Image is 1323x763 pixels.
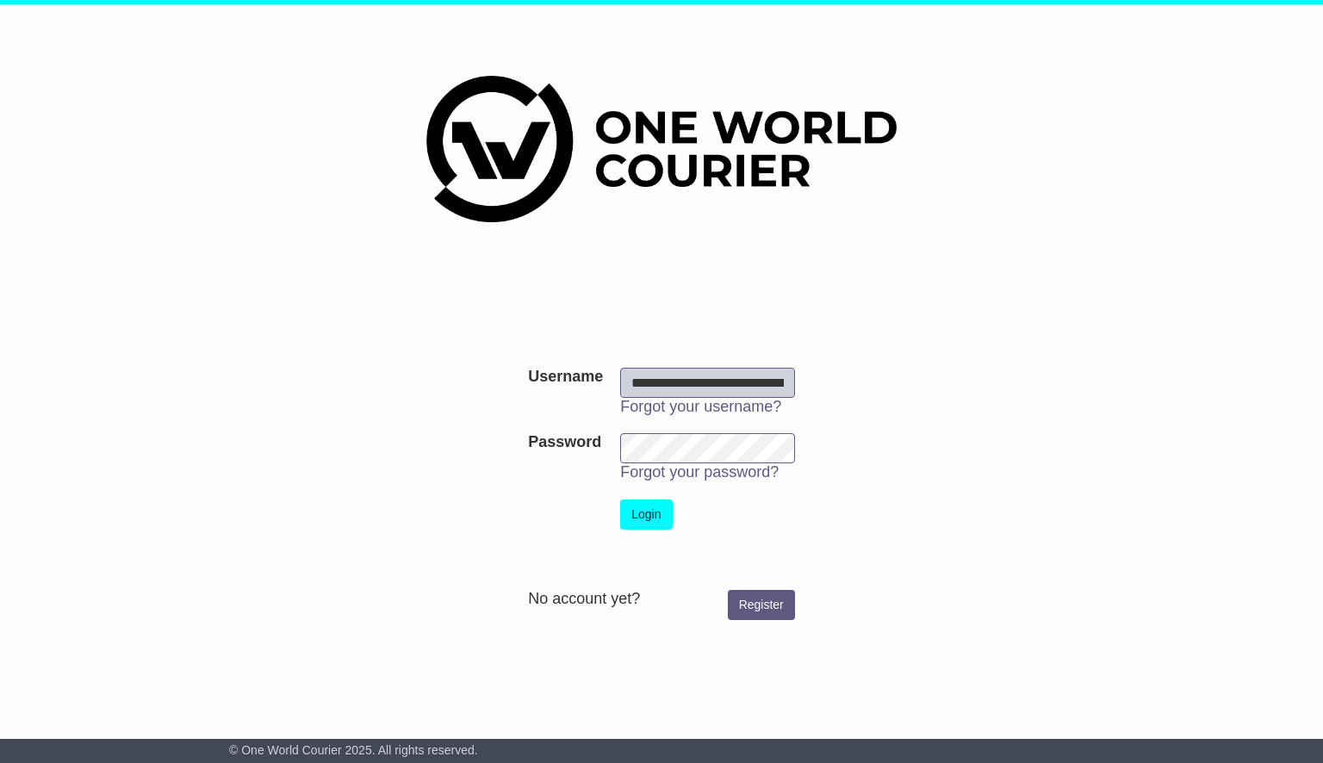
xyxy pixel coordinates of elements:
a: Register [728,590,795,620]
span: © One World Courier 2025. All rights reserved. [229,743,478,757]
a: Forgot your password? [620,463,779,481]
label: Username [528,368,603,387]
a: Forgot your username? [620,398,781,415]
div: No account yet? [528,590,795,609]
img: One World [426,76,897,222]
label: Password [528,433,601,452]
button: Login [620,499,672,530]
